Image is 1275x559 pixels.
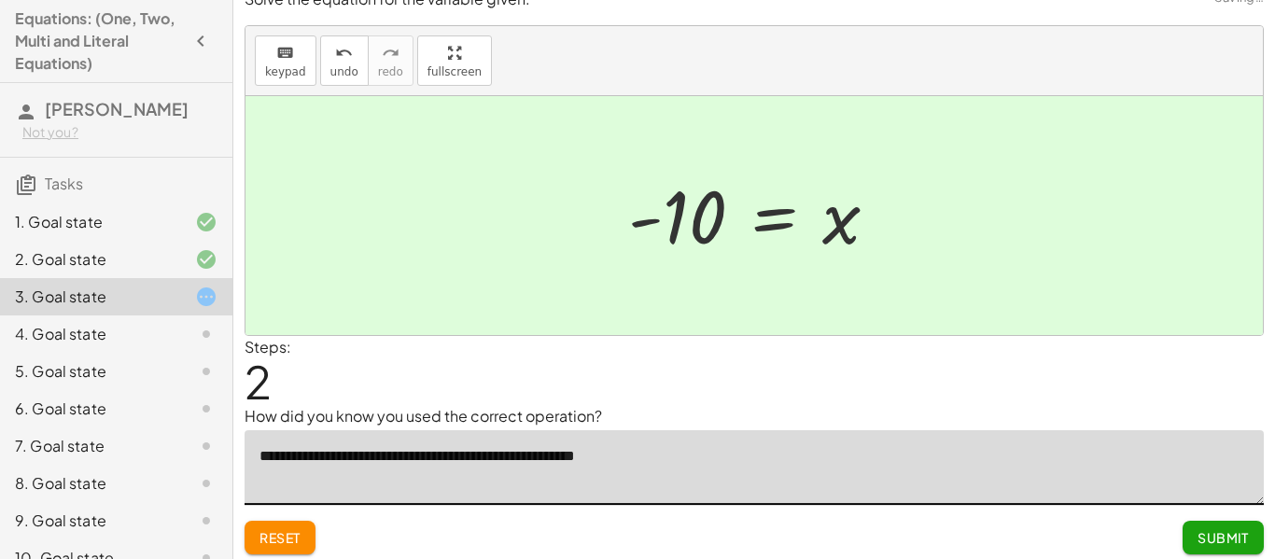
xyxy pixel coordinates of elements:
p: How did you know you used the correct operation? [245,405,1264,427]
div: 5. Goal state [15,360,165,383]
i: Task finished and correct. [195,248,217,271]
div: Not you? [22,123,217,142]
span: keypad [265,65,306,78]
i: Task not started. [195,360,217,383]
i: keyboard [276,42,294,64]
i: undo [335,42,353,64]
button: redoredo [368,35,413,86]
button: fullscreen [417,35,492,86]
h4: Equations: (One, Two, Multi and Literal Equations) [15,7,184,75]
span: [PERSON_NAME] [45,98,189,119]
i: Task not started. [195,510,217,532]
span: Submit [1198,529,1249,546]
i: redo [382,42,399,64]
label: Steps: [245,337,291,356]
span: 2 [245,353,272,410]
div: 4. Goal state [15,323,165,345]
span: Reset [259,529,301,546]
i: Task started. [195,286,217,308]
div: 7. Goal state [15,435,165,457]
i: Task not started. [195,435,217,457]
button: Reset [245,521,315,554]
button: keyboardkeypad [255,35,316,86]
span: undo [330,65,358,78]
div: 3. Goal state [15,286,165,308]
div: 9. Goal state [15,510,165,532]
div: 1. Goal state [15,211,165,233]
button: undoundo [320,35,369,86]
i: Task not started. [195,472,217,495]
div: 6. Goal state [15,398,165,420]
i: Task finished and correct. [195,211,217,233]
span: redo [378,65,403,78]
span: fullscreen [427,65,482,78]
div: 2. Goal state [15,248,165,271]
i: Task not started. [195,398,217,420]
button: Submit [1183,521,1264,554]
span: Tasks [45,174,83,193]
div: 8. Goal state [15,472,165,495]
i: Task not started. [195,323,217,345]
